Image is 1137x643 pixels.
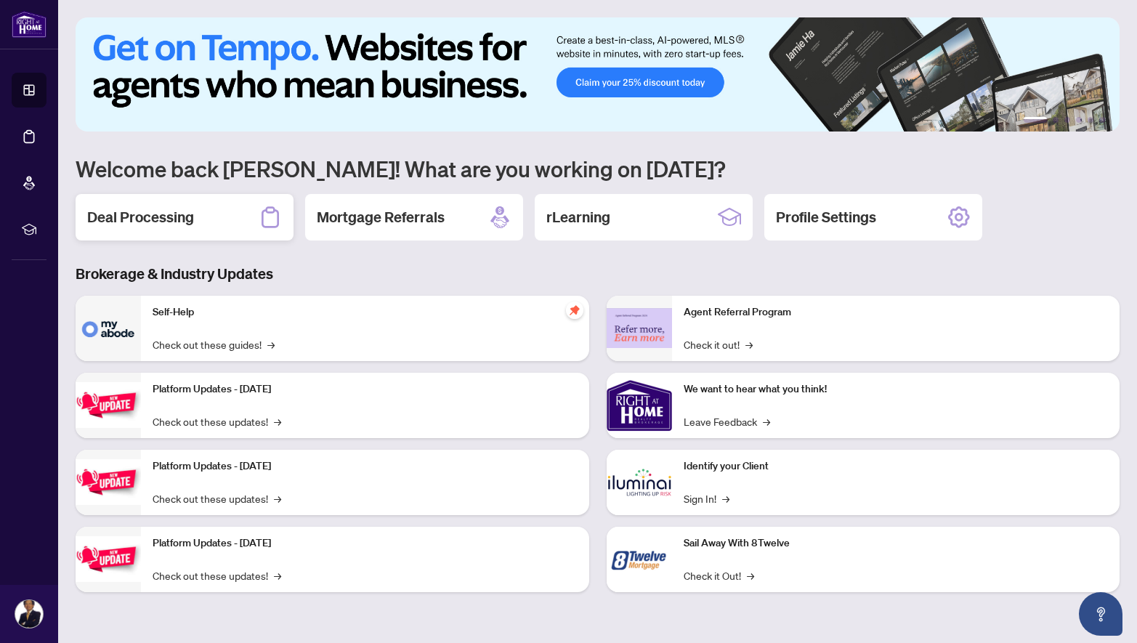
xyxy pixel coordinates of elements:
img: Platform Updates - July 21, 2025 [76,382,141,428]
span: → [274,490,281,506]
a: Check out these updates!→ [153,490,281,506]
h2: Mortgage Referrals [317,207,445,227]
p: Platform Updates - [DATE] [153,535,578,551]
button: 6 [1099,117,1105,123]
span: → [745,336,753,352]
a: Check out these guides!→ [153,336,275,352]
p: Identify your Client [684,458,1109,474]
img: logo [12,11,46,38]
button: 2 [1053,117,1059,123]
img: Sail Away With 8Twelve [607,527,672,592]
span: → [763,413,770,429]
p: Sail Away With 8Twelve [684,535,1109,551]
a: Check out these updates!→ [153,567,281,583]
img: We want to hear what you think! [607,373,672,438]
a: Check it out!→ [684,336,753,352]
span: → [274,567,281,583]
span: → [722,490,729,506]
img: Platform Updates - June 23, 2025 [76,536,141,582]
p: Platform Updates - [DATE] [153,381,578,397]
span: → [267,336,275,352]
a: Check it Out!→ [684,567,754,583]
button: 5 [1088,117,1093,123]
a: Check out these updates!→ [153,413,281,429]
p: Platform Updates - [DATE] [153,458,578,474]
button: 1 [1024,117,1047,123]
span: → [274,413,281,429]
button: 3 [1064,117,1070,123]
a: Sign In!→ [684,490,729,506]
h2: Profile Settings [776,207,876,227]
p: We want to hear what you think! [684,381,1109,397]
button: Open asap [1079,592,1122,636]
h2: rLearning [546,207,610,227]
img: Platform Updates - July 8, 2025 [76,459,141,505]
p: Agent Referral Program [684,304,1109,320]
button: 4 [1076,117,1082,123]
p: Self-Help [153,304,578,320]
img: Slide 0 [76,17,1120,132]
a: Leave Feedback→ [684,413,770,429]
h2: Deal Processing [87,207,194,227]
img: Self-Help [76,296,141,361]
img: Agent Referral Program [607,308,672,348]
img: Identify your Client [607,450,672,515]
span: → [747,567,754,583]
img: Profile Icon [15,600,43,628]
h3: Brokerage & Industry Updates [76,264,1120,284]
h1: Welcome back [PERSON_NAME]! What are you working on [DATE]? [76,155,1120,182]
span: pushpin [566,302,583,319]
